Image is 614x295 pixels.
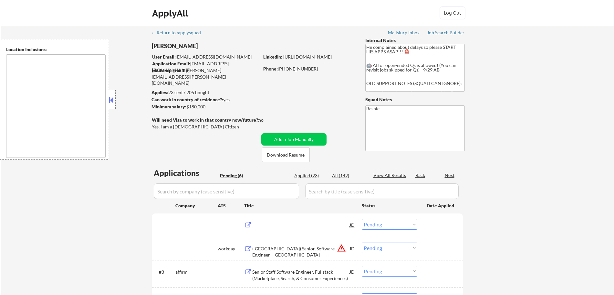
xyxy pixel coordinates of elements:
[362,200,417,211] div: Status
[261,133,327,146] button: Add a Job Manually
[159,269,170,275] div: #3
[415,172,426,179] div: Back
[365,96,465,103] div: Squad Notes
[152,67,259,86] div: [PERSON_NAME][EMAIL_ADDRESS][PERSON_NAME][DOMAIN_NAME]
[218,202,244,209] div: ATS
[151,96,257,103] div: yes
[263,66,355,72] div: [PHONE_NUMBER]
[6,46,106,53] div: Location Inclusions:
[152,54,259,60] div: [EMAIL_ADDRESS][DOMAIN_NAME]
[175,202,218,209] div: Company
[388,30,420,35] div: Mailslurp Inbox
[305,183,459,199] input: Search by title (case sensitive)
[152,117,259,123] strong: Will need Visa to work in that country now/future?:
[388,30,420,37] a: Mailslurp Inbox
[337,244,346,253] button: warning_amber
[258,117,277,123] div: no
[263,66,278,71] strong: Phone:
[244,202,356,209] div: Title
[332,172,364,179] div: All (142)
[151,30,207,37] a: ← Return to /applysquad
[252,269,350,281] div: Senior Staff Software Engineer, Fullstack (Marketplace, Search, & Consumer Experiences)
[151,30,207,35] div: ← Return to /applysquad
[427,30,465,35] div: Job Search Builder
[151,104,186,109] strong: Minimum salary:
[151,89,259,96] div: 23 sent / 205 bought
[151,104,259,110] div: $180,000
[218,246,244,252] div: workday
[152,54,176,60] strong: User Email:
[349,219,356,231] div: JD
[349,266,356,278] div: JD
[445,172,455,179] div: Next
[154,183,299,199] input: Search by company (case sensitive)
[151,97,223,102] strong: Can work in country of residence?:
[349,243,356,254] div: JD
[373,172,408,179] div: View All Results
[152,60,259,73] div: [EMAIL_ADDRESS][DOMAIN_NAME]
[263,54,282,60] strong: LinkedIn:
[152,42,285,50] div: [PERSON_NAME]
[152,124,261,130] div: Yes, I am a [DEMOGRAPHIC_DATA] Citizen
[365,37,465,44] div: Internal Notes
[427,202,455,209] div: Date Applied
[151,90,168,95] strong: Applies:
[283,54,332,60] a: [URL][DOMAIN_NAME]
[262,147,310,162] button: Download Resume
[252,246,350,258] div: ([GEOGRAPHIC_DATA]) Senior, Software Engineer - [GEOGRAPHIC_DATA]
[175,269,218,275] div: affirm
[220,172,252,179] div: Pending (6)
[152,8,190,19] div: ApplyAll
[152,61,190,66] strong: Application Email:
[294,172,327,179] div: Applied (23)
[440,6,465,19] button: Log Out
[152,68,185,73] strong: Mailslurp Email:
[154,169,218,177] div: Applications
